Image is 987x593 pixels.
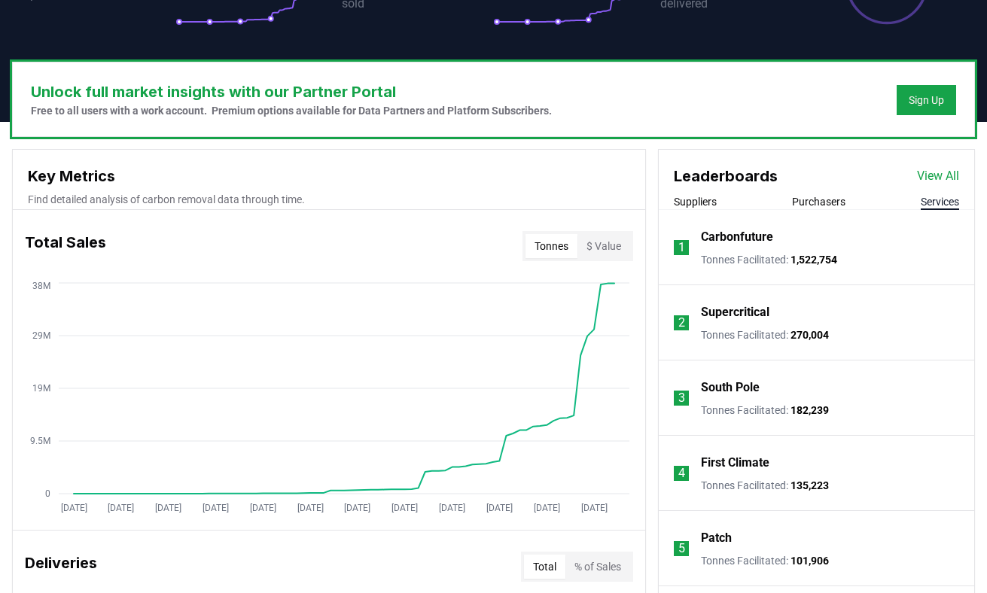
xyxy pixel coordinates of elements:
[61,503,87,513] tspan: [DATE]
[678,239,685,257] p: 1
[701,303,769,321] a: Supercritical
[791,329,829,341] span: 270,004
[701,403,829,418] p: Tonnes Facilitated :
[565,555,630,579] button: % of Sales
[524,555,565,579] button: Total
[674,165,778,187] h3: Leaderboards
[577,234,630,258] button: $ Value
[701,454,769,472] a: First Climate
[792,194,845,209] button: Purchasers
[32,281,50,291] tspan: 38M
[31,81,552,103] h3: Unlock full market insights with our Partner Portal
[32,330,50,341] tspan: 29M
[32,383,50,394] tspan: 19M
[678,389,685,407] p: 3
[791,404,829,416] span: 182,239
[250,503,276,513] tspan: [DATE]
[791,555,829,567] span: 101,906
[921,194,959,209] button: Services
[678,464,685,482] p: 4
[678,314,685,332] p: 2
[28,165,630,187] h3: Key Metrics
[701,379,760,397] a: South Pole
[30,436,50,446] tspan: 9.5M
[701,327,829,342] p: Tonnes Facilitated :
[581,503,608,513] tspan: [DATE]
[791,254,837,266] span: 1,522,754
[45,488,50,499] tspan: 0
[917,167,959,185] a: View All
[534,503,560,513] tspan: [DATE]
[297,503,324,513] tspan: [DATE]
[909,93,944,108] a: Sign Up
[486,503,513,513] tspan: [DATE]
[678,540,685,558] p: 5
[701,553,829,568] p: Tonnes Facilitated :
[701,252,837,267] p: Tonnes Facilitated :
[897,85,956,115] button: Sign Up
[439,503,465,513] tspan: [DATE]
[28,192,630,207] p: Find detailed analysis of carbon removal data through time.
[25,231,106,261] h3: Total Sales
[701,529,732,547] a: Patch
[391,503,418,513] tspan: [DATE]
[155,503,181,513] tspan: [DATE]
[108,503,134,513] tspan: [DATE]
[674,194,717,209] button: Suppliers
[525,234,577,258] button: Tonnes
[701,478,829,493] p: Tonnes Facilitated :
[203,503,229,513] tspan: [DATE]
[791,479,829,491] span: 135,223
[701,228,773,246] a: Carbonfuture
[344,503,370,513] tspan: [DATE]
[31,103,552,118] p: Free to all users with a work account. Premium options available for Data Partners and Platform S...
[25,552,97,582] h3: Deliveries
